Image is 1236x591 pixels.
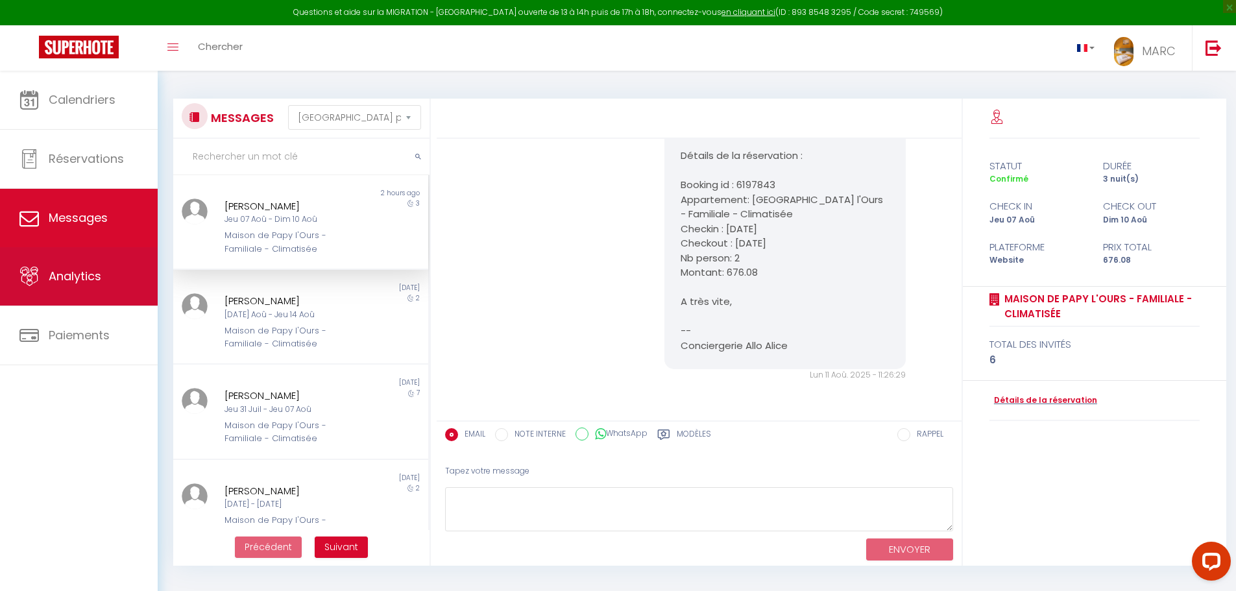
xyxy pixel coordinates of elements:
[224,498,356,511] div: [DATE] - [DATE]
[224,419,356,446] div: Maison de Papy l'Ours - Familiale - Climatisée
[245,540,292,553] span: Précédent
[1104,25,1192,71] a: ... MARC
[49,327,110,343] span: Paiements
[1000,291,1200,322] a: Maison de Papy l'Ours - Familiale - Climatisée
[208,103,274,132] h3: MESSAGES
[1206,40,1222,56] img: logout
[989,173,1028,184] span: Confirmé
[182,388,208,414] img: ...
[173,139,430,175] input: Rechercher un mot clé
[445,455,953,487] div: Tapez votre message
[866,538,953,561] button: ENVOYER
[989,394,1097,407] a: Détails de la réservation
[49,268,101,284] span: Analytics
[224,324,356,351] div: Maison de Papy l'Ours - Familiale - Climatisée
[300,283,428,293] div: [DATE]
[1095,214,1208,226] div: Dim 10 Aoû
[300,473,428,483] div: [DATE]
[198,40,243,53] span: Chercher
[508,428,566,442] label: NOTE INTERNE
[981,158,1095,174] div: statut
[721,6,775,18] a: en cliquant ici
[224,229,356,256] div: Maison de Papy l'Ours - Familiale - Climatisée
[416,293,420,303] span: 2
[49,210,108,226] span: Messages
[1095,158,1208,174] div: durée
[224,293,356,309] div: [PERSON_NAME]
[315,537,368,559] button: Next
[300,188,428,199] div: 2 hours ago
[458,428,485,442] label: EMAIL
[49,151,124,167] span: Réservations
[224,483,356,499] div: [PERSON_NAME]
[224,199,356,214] div: [PERSON_NAME]
[324,540,358,553] span: Suivant
[981,239,1095,255] div: Plateforme
[224,213,356,226] div: Jeu 07 Aoû - Dim 10 Aoû
[681,47,890,354] pre: Bonjour, Voici le lien pour télécharger votre facture : Voici notre adresse mail pour nous joindr...
[416,199,420,208] span: 3
[677,428,711,444] label: Modèles
[224,309,356,321] div: [DATE] Aoû - Jeu 14 Aoû
[224,514,356,540] div: Maison de Papy l'Ours - Familiale - Climatisée
[235,537,302,559] button: Previous
[981,214,1095,226] div: Jeu 07 Aoû
[1095,239,1208,255] div: Prix total
[182,293,208,319] img: ...
[182,199,208,224] img: ...
[989,352,1200,368] div: 6
[1095,173,1208,186] div: 3 nuit(s)
[224,404,356,416] div: Jeu 31 Juil - Jeu 07 Aoû
[39,36,119,58] img: Super Booking
[182,483,208,509] img: ...
[1181,537,1236,591] iframe: LiveChat chat widget
[417,388,420,398] span: 7
[664,369,906,381] div: Lun 11 Aoû. 2025 - 11:26:29
[49,91,115,108] span: Calendriers
[588,428,648,442] label: WhatsApp
[1095,254,1208,267] div: 676.08
[224,388,356,404] div: [PERSON_NAME]
[1095,199,1208,214] div: check out
[981,254,1095,267] div: Website
[1114,37,1133,66] img: ...
[416,483,420,493] span: 2
[981,199,1095,214] div: check in
[910,428,943,442] label: RAPPEL
[300,378,428,388] div: [DATE]
[1142,43,1176,59] span: MARC
[188,25,252,71] a: Chercher
[989,337,1200,352] div: total des invités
